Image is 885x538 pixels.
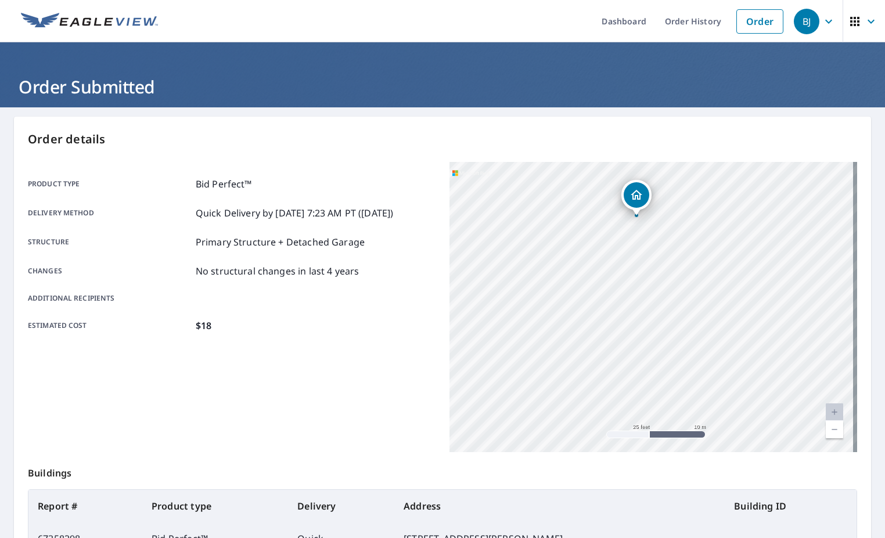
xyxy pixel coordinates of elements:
[826,421,843,438] a: Current Level 20, Zoom Out
[28,206,191,220] p: Delivery method
[28,452,857,489] p: Buildings
[28,293,191,304] p: Additional recipients
[288,490,394,522] th: Delivery
[142,490,288,522] th: Product type
[14,75,871,99] h1: Order Submitted
[28,235,191,249] p: Structure
[21,13,158,30] img: EV Logo
[28,264,191,278] p: Changes
[28,177,191,191] p: Product type
[196,264,359,278] p: No structural changes in last 4 years
[826,403,843,421] a: Current Level 20, Zoom In Disabled
[736,9,783,34] a: Order
[394,490,725,522] th: Address
[621,180,652,216] div: Dropped pin, building 1, Residential property, 315 Edwards Ln Vancouver, WA 98661
[725,490,857,522] th: Building ID
[196,206,394,220] p: Quick Delivery by [DATE] 7:23 AM PT ([DATE])
[28,319,191,333] p: Estimated cost
[794,9,819,34] div: BJ
[196,235,365,249] p: Primary Structure + Detached Garage
[28,131,857,148] p: Order details
[196,319,211,333] p: $18
[196,177,252,191] p: Bid Perfect™
[28,490,142,522] th: Report #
